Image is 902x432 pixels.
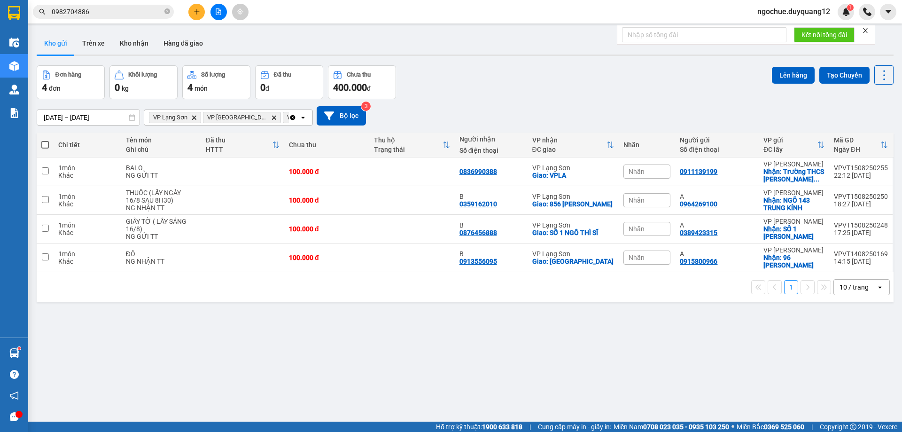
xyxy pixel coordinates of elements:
span: close-circle [164,8,170,16]
span: VP Hà Nội, close by backspace [203,112,281,123]
svg: Delete [271,115,277,120]
div: ĐỒ [126,250,196,258]
div: 0836990388 [459,168,497,175]
div: 18:27 [DATE] [834,200,888,208]
div: NG GỬI TT [126,233,196,240]
span: Nhãn [629,225,645,233]
span: đ [367,85,371,92]
div: 100.000 đ [289,254,365,261]
button: 1 [784,280,798,294]
div: VP [PERSON_NAME] [763,160,824,168]
div: VP gửi [763,136,817,144]
div: 22:12 [DATE] [834,172,888,179]
img: warehouse-icon [9,61,19,71]
span: | [811,422,813,432]
img: warehouse-icon [9,85,19,94]
div: B [459,221,523,229]
div: THUỐC (LẤY NGÀY 16/8 SAU 8H30) [126,189,196,204]
div: VP [PERSON_NAME] [763,189,824,196]
img: warehouse-icon [9,38,19,47]
span: aim [237,8,243,15]
button: Số lượng4món [182,65,250,99]
sup: 3 [361,102,371,111]
span: kg [122,85,129,92]
span: Cung cấp máy in - giấy in: [538,422,611,432]
div: 0876456888 [459,229,497,236]
img: logo-vxr [8,6,20,20]
div: 1 món [58,193,116,200]
strong: 1900 633 818 [482,423,522,431]
svg: open [876,283,884,291]
div: Số điện thoại [680,146,754,153]
div: 10 / trang [840,283,869,292]
button: Đơn hàng4đơn [37,65,105,99]
th: Toggle SortBy [369,133,454,157]
div: ĐC lấy [763,146,817,153]
span: Hỗ trợ kỹ thuật: [436,422,522,432]
div: Khác [58,258,116,265]
div: A [680,193,754,200]
th: Toggle SortBy [759,133,829,157]
div: 0911139199 [680,168,717,175]
div: Khối lượng [128,71,157,78]
div: VP Lạng Sơn [532,193,614,200]
div: Nhãn [623,141,670,149]
div: Giao: SỐ 1 NGÔ THÌ SĨ [532,229,614,236]
button: Tạo Chuyến [819,67,870,84]
div: Đã thu [206,136,272,144]
div: Khác [58,229,116,236]
button: Trên xe [75,32,112,55]
button: Kết nối tổng đài [794,27,855,42]
strong: 0369 525 060 [764,423,804,431]
span: Miền Bắc [737,422,804,432]
div: Chi tiết [58,141,116,149]
span: question-circle [10,370,19,379]
img: solution-icon [9,108,19,118]
div: Người gửi [680,136,754,144]
input: Nhập số tổng đài [622,27,786,42]
span: Nhãn [629,254,645,261]
span: Nhãn [629,196,645,204]
div: Nhận: Trường THCS Trần Đăng Ninh, Khu đấu giá Ngô Thì Nhậm - Hà Đông [763,168,824,183]
div: Khác [58,172,116,179]
span: Kết nối tổng đài [801,30,847,40]
div: 0389423315 [680,229,717,236]
div: Ghi chú [126,146,196,153]
div: 0964269100 [680,200,717,208]
div: 14:15 [DATE] [834,258,888,265]
svg: Clear all [289,114,296,121]
div: VP [PERSON_NAME] [763,218,824,225]
div: A [680,221,754,229]
div: 100.000 đ [289,168,365,175]
div: Đơn hàng [55,71,81,78]
div: 0913556095 [459,258,497,265]
div: VPVT1508250248 [834,221,888,229]
div: HTTT [206,146,272,153]
div: Số lượng [201,71,225,78]
span: | [529,422,531,432]
div: Mã GD [834,136,880,144]
div: NG GỬI TT [126,172,196,179]
div: VP Lạng Sơn [532,221,614,229]
div: Giao: 545 đường Bà Triệu [532,258,614,265]
button: Đã thu0đ [255,65,323,99]
input: Tìm tên, số ĐT hoặc mã đơn [52,7,163,17]
span: VP Minh Khai [287,114,341,121]
div: Giao: VPLA [532,172,614,179]
div: 1 món [58,164,116,172]
div: GIẤY TỜ ( LẤY SÁNG 16/8) [126,218,196,233]
span: ⚪️ [731,425,734,429]
div: Khác [58,200,116,208]
input: Select a date range. [37,110,140,125]
button: Khối lượng0kg [109,65,178,99]
div: Chưa thu [289,141,365,149]
th: Toggle SortBy [829,133,893,157]
div: 0359162010 [459,200,497,208]
div: VP Lạng Sơn [532,250,614,258]
div: 1 món [58,250,116,258]
button: plus [188,4,205,20]
div: Người nhận [459,135,523,143]
span: 0 [115,82,120,93]
sup: 1 [18,347,21,350]
div: NG NHẬN TT [126,204,196,212]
